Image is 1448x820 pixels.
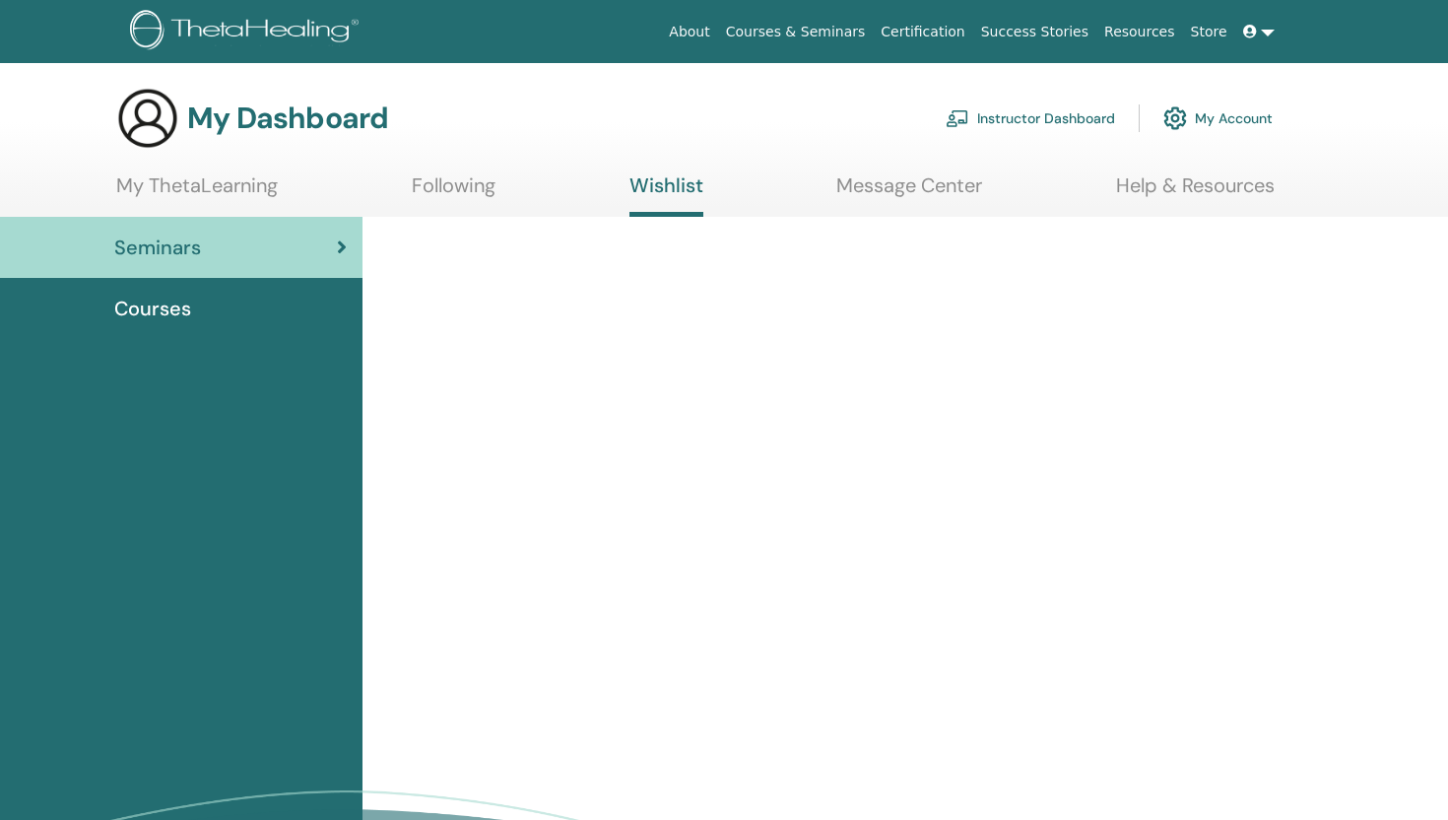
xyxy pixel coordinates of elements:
[661,14,717,50] a: About
[1116,173,1275,212] a: Help & Resources
[1163,97,1273,140] a: My Account
[130,10,365,54] img: logo.png
[412,173,495,212] a: Following
[629,173,703,217] a: Wishlist
[114,233,201,262] span: Seminars
[946,109,969,127] img: chalkboard-teacher.svg
[973,14,1096,50] a: Success Stories
[946,97,1115,140] a: Instructor Dashboard
[116,173,278,212] a: My ThetaLearning
[1163,102,1187,135] img: cog.svg
[1096,14,1183,50] a: Resources
[114,294,191,323] span: Courses
[836,173,982,212] a: Message Center
[873,14,972,50] a: Certification
[187,101,388,136] h3: My Dashboard
[718,14,874,50] a: Courses & Seminars
[116,87,179,150] img: generic-user-icon.jpg
[1183,14,1235,50] a: Store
